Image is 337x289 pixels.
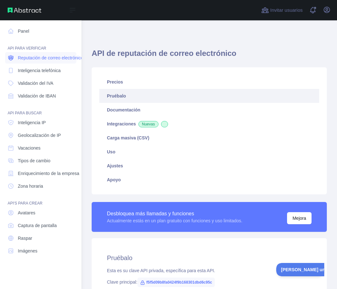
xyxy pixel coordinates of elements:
[107,93,126,98] font: Pruébalo
[5,90,76,102] a: Validación de IBAN
[5,232,76,244] a: Raspar
[5,180,76,192] a: Zona horaria
[107,254,132,261] font: Pruébalo
[107,177,121,182] font: Apoyo
[287,212,312,224] button: Mejora
[18,210,35,215] font: Avatares
[99,145,319,159] a: Uso
[18,81,53,86] font: Validación del IVA
[5,52,76,64] a: Reputación de correo electrónico
[5,117,76,128] a: Inteligencia IP
[146,280,212,285] font: f5f5d09b8fa0424f9b168301dbd6c95c
[18,68,61,73] font: Inteligencia telefónica
[18,171,79,176] font: Enriquecimiento de la empresa
[99,117,319,131] a: IntegracionesNuevas
[107,279,137,285] font: Clave principal:
[18,55,83,60] font: Reputación de correo electrónico
[5,220,76,231] a: Captura de pantalla
[8,46,46,50] font: API PARA VERIFICAR
[5,65,76,76] a: Inteligencia telefónica
[107,211,194,216] font: Desbloquea más llamadas y funciones
[107,121,136,126] font: Integraciones
[270,7,303,13] font: Invitar usuarios
[18,223,57,228] font: Captura de pantalla
[107,268,215,273] font: Esta es su clave API privada, específica para esta API.
[18,158,50,163] font: Tipos de cambio
[276,263,324,276] iframe: Activar/desactivar soporte al cliente
[5,25,76,37] a: Panel
[99,103,319,117] a: Documentación
[5,130,76,141] a: Geolocalización de IP
[99,89,319,103] a: Pruébalo
[18,248,37,253] font: Imágenes
[18,145,40,151] font: Vacaciones
[107,149,115,154] font: Uso
[18,184,43,189] font: Zona horaria
[107,107,140,112] font: Documentación
[107,163,123,168] font: Ajustes
[99,159,319,173] a: Ajustes
[18,93,56,98] font: Validación de IBAN
[5,142,76,154] a: Vacaciones
[99,173,319,187] a: Apoyo
[5,4,72,9] font: [PERSON_NAME] una pregunta
[142,122,155,126] font: Nuevas
[260,5,304,15] button: Invitar usuarios
[5,245,76,257] a: Imágenes
[292,216,306,221] font: Mejora
[8,8,41,13] img: API abstracta
[5,168,76,179] a: Enriquecimiento de la empresa
[107,135,149,140] font: Carga masiva (CSV)
[8,111,42,115] font: API PARA BUSCAR
[5,155,76,166] a: Tipos de cambio
[5,77,76,89] a: Validación del IVA
[92,49,236,57] font: API de reputación de correo electrónico
[99,131,319,145] a: Carga masiva (CSV)
[107,79,123,84] font: Precios
[18,133,61,138] font: Geolocalización de IP
[8,201,42,205] font: API'S PARA CREAR
[18,236,32,241] font: Raspar
[5,207,76,218] a: Avatares
[107,218,242,223] font: Actualmente estás en un plan gratuito con funciones y uso limitados.
[18,29,29,34] font: Panel
[18,120,46,125] font: Inteligencia IP
[99,75,319,89] a: Precios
